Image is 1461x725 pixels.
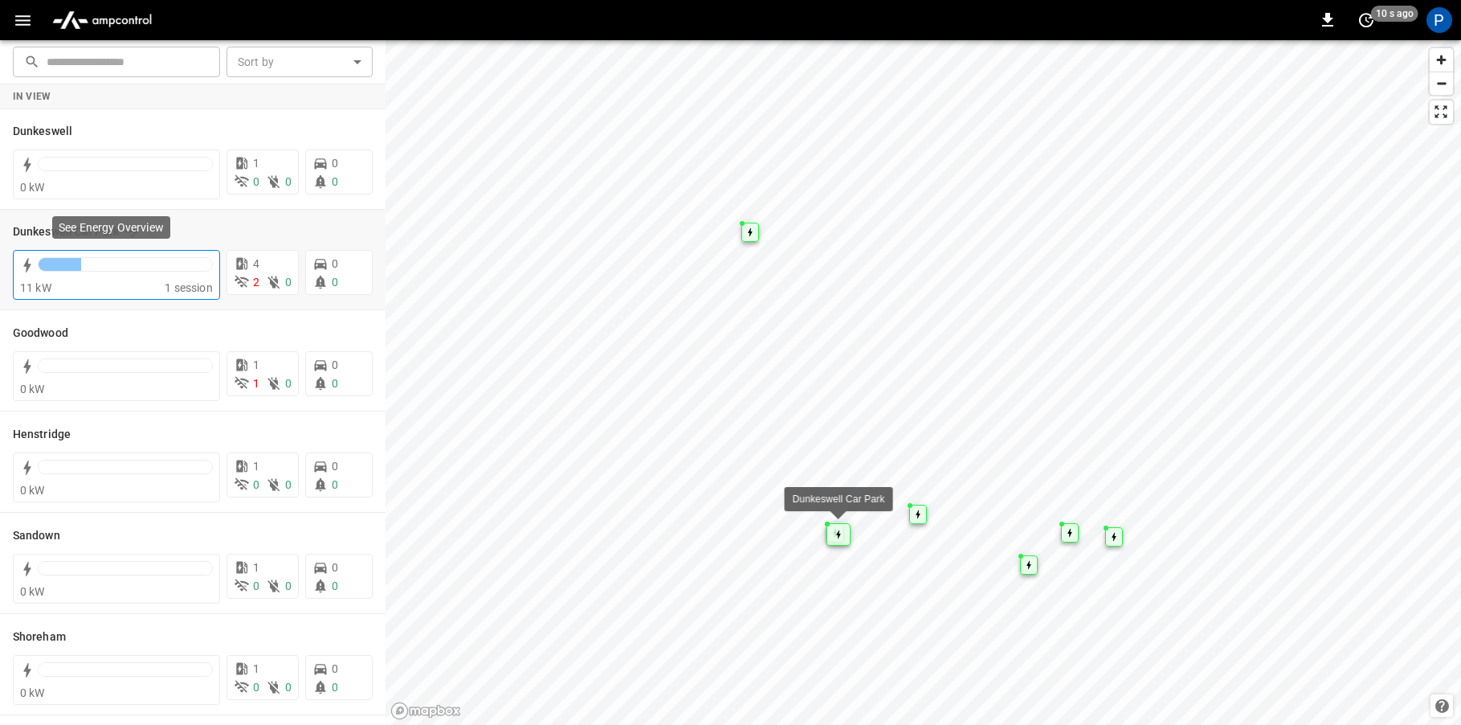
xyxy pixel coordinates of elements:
[13,325,68,342] h6: Goodwood
[386,40,1461,725] canvas: Map
[1105,527,1123,547] div: Map marker
[13,629,66,646] h6: Shoreham
[253,157,259,170] span: 1
[1020,555,1038,575] div: Map marker
[741,223,759,242] div: Map marker
[1430,48,1453,72] button: Zoom in
[20,181,45,194] span: 0 kW
[253,478,259,491] span: 0
[253,681,259,694] span: 0
[20,383,45,395] span: 0 kW
[20,686,45,699] span: 0 kW
[253,257,259,270] span: 4
[253,377,259,390] span: 1
[253,561,259,574] span: 1
[332,681,338,694] span: 0
[1426,7,1452,33] div: profile-icon
[13,527,60,545] h6: Sandown
[332,157,338,170] span: 0
[13,223,119,241] h6: Dunkeswell Car Park
[332,460,338,473] span: 0
[253,662,259,675] span: 1
[285,175,292,188] span: 0
[332,478,338,491] span: 0
[253,175,259,188] span: 0
[332,561,338,574] span: 0
[1353,7,1379,33] button: set refresh interval
[826,523,851,546] div: Map marker
[332,257,338,270] span: 0
[253,358,259,371] span: 1
[332,276,338,289] span: 0
[390,702,461,720] a: Mapbox homepage
[1061,523,1079,543] div: Map marker
[285,681,292,694] span: 0
[332,377,338,390] span: 0
[253,460,259,473] span: 1
[13,123,72,141] h6: Dunkeswell
[1430,72,1453,95] button: Zoom out
[793,491,885,507] div: Dunkeswell Car Park
[13,91,51,102] strong: In View
[165,281,212,294] span: 1 session
[332,175,338,188] span: 0
[285,377,292,390] span: 0
[909,505,927,524] div: Map marker
[20,484,45,497] span: 0 kW
[13,426,71,444] h6: Henstridge
[285,580,292,592] span: 0
[332,662,338,675] span: 0
[253,276,259,289] span: 2
[253,580,259,592] span: 0
[20,281,51,294] span: 11 kW
[285,478,292,491] span: 0
[20,585,45,598] span: 0 kW
[59,219,164,236] p: See Energy Overview
[332,580,338,592] span: 0
[46,5,158,35] img: ampcontrol.io logo
[1371,6,1418,22] span: 10 s ago
[332,358,338,371] span: 0
[285,276,292,289] span: 0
